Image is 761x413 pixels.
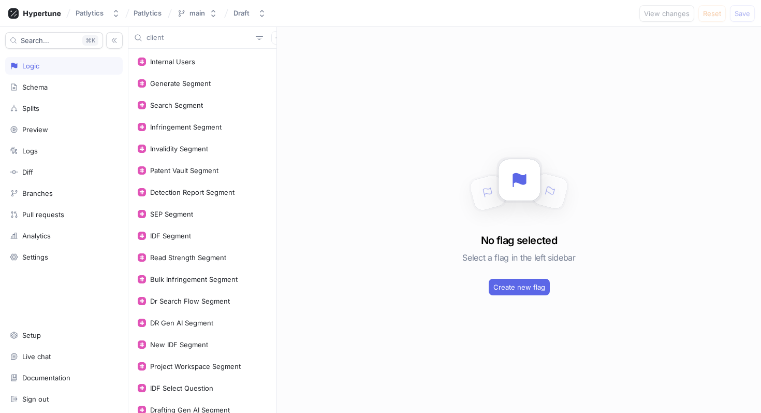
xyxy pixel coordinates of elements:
[481,233,557,248] h3: No flag selected
[22,253,48,261] div: Settings
[147,33,252,43] input: Search...
[489,279,550,295] button: Create new flag
[730,5,755,22] button: Save
[150,275,238,283] div: Bulk Infringement Segment
[82,35,98,46] div: K
[22,147,38,155] div: Logs
[22,83,48,91] div: Schema
[5,32,103,49] button: Search...K
[134,9,162,17] span: Patlytics
[150,340,208,349] div: New IDF Segment
[150,384,213,392] div: IDF Select Question
[22,125,48,134] div: Preview
[639,5,694,22] button: View changes
[703,10,721,17] span: Reset
[5,369,123,387] a: Documentation
[150,188,235,196] div: Detection Report Segment
[150,362,241,371] div: Project Workspace Segment
[22,104,39,112] div: Splits
[21,37,49,44] span: Search...
[150,319,213,327] div: DR Gen AI Segment
[150,123,222,131] div: Infringement Segment
[22,352,51,361] div: Live chat
[150,166,218,175] div: Patent Vault Segment
[22,331,41,339] div: Setup
[22,168,33,176] div: Diff
[229,5,270,22] button: Draft
[150,297,230,305] div: Dr Search Flow Segment
[22,189,53,197] div: Branches
[22,395,49,403] div: Sign out
[462,248,575,267] h5: Select a flag in the left sidebar
[150,210,193,218] div: SEP Segment
[644,10,690,17] span: View changes
[22,232,51,240] div: Analytics
[150,253,226,262] div: Read Strength Segment
[76,9,104,18] div: Patlytics
[233,9,250,18] div: Draft
[735,10,750,17] span: Save
[71,5,124,22] button: Patlytics
[150,101,203,109] div: Search Segment
[150,232,191,240] div: IDF Segment
[22,62,39,70] div: Logic
[150,145,208,153] div: Invalidity Segment
[150,79,211,88] div: Generate Segment
[493,284,545,290] span: Create new flag
[150,58,195,66] div: Internal Users
[22,374,70,382] div: Documentation
[22,210,64,219] div: Pull requests
[698,5,726,22] button: Reset
[173,5,222,22] button: main
[189,9,205,18] div: main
